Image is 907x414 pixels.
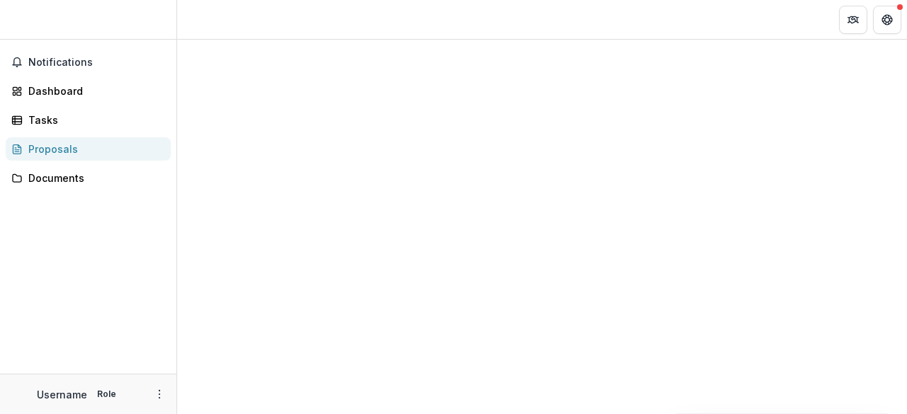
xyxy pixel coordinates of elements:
div: Documents [28,171,159,185]
button: Get Help [873,6,901,34]
a: Dashboard [6,79,171,103]
button: Notifications [6,51,171,74]
a: Proposals [6,137,171,161]
a: Tasks [6,108,171,132]
div: Tasks [28,113,159,127]
span: Notifications [28,57,165,69]
a: Documents [6,166,171,190]
button: Partners [839,6,867,34]
button: More [151,386,168,403]
p: Username [37,387,87,402]
div: Proposals [28,142,159,156]
p: Role [93,388,120,401]
div: Dashboard [28,84,159,98]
